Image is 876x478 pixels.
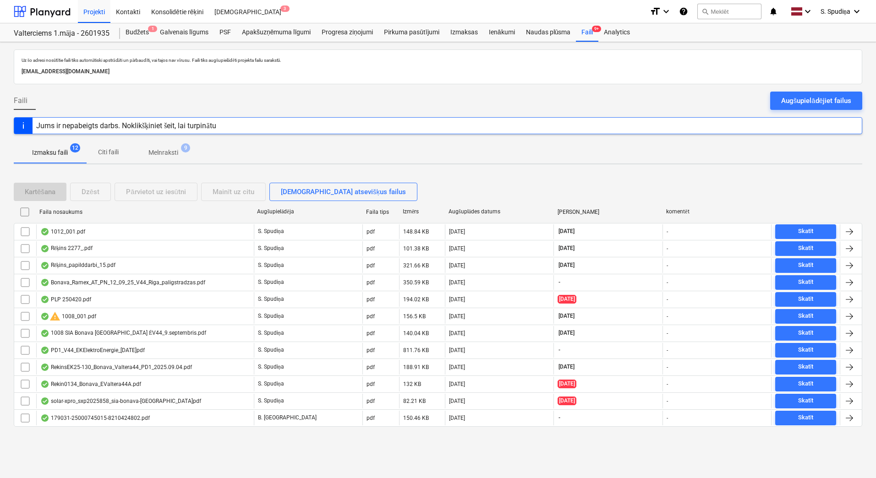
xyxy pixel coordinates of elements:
[775,326,836,341] button: Skatīt
[449,330,465,337] div: [DATE]
[258,346,284,354] p: S. Spudiņa
[316,23,378,42] a: Progresa ziņojumi
[14,95,27,106] span: Faili
[798,396,814,406] div: Skatīt
[281,186,406,198] div: [DEMOGRAPHIC_DATA] atsevišķus failus
[558,244,575,252] span: [DATE]
[449,296,465,303] div: [DATE]
[214,23,236,42] a: PSF
[769,6,778,17] i: notifications
[148,148,178,158] p: Melnraksti
[770,92,862,110] button: Augšupielādējiet failus
[667,415,668,421] div: -
[40,228,85,235] div: 1012_001.pdf
[258,261,284,269] p: S. Spudiņa
[775,309,836,324] button: Skatīt
[367,262,375,269] div: pdf
[40,397,201,405] div: solar-xpro_sxp2025858_sia-bonava-[GEOGRAPHIC_DATA]pdf
[830,434,876,478] iframe: Chat Widget
[558,346,561,354] span: -
[403,330,429,337] div: 140.04 KB
[120,23,154,42] a: Budžets1
[40,245,49,252] div: OCR pabeigts
[257,208,359,215] div: Augšupielādēja
[449,279,465,286] div: [DATE]
[40,279,49,286] div: OCR pabeigts
[697,4,761,19] button: Meklēt
[667,313,668,320] div: -
[558,397,576,405] span: [DATE]
[798,379,814,389] div: Skatīt
[483,23,520,42] a: Ienākumi
[775,360,836,375] button: Skatīt
[258,397,284,405] p: S. Spudiņa
[236,23,316,42] div: Apakšuzņēmuma līgumi
[120,23,154,42] div: Budžets
[40,380,141,388] div: Rekin0134_Bonava_EValtera44A.pdf
[258,295,284,303] p: S. Spudiņa
[403,381,421,387] div: 132 KB
[667,262,668,269] div: -
[40,311,96,322] div: 1008_001.pdf
[775,241,836,256] button: Skatīt
[367,415,375,421] div: pdf
[650,6,661,17] i: format_size
[679,6,688,17] i: Zināšanu pamats
[449,415,465,421] div: [DATE]
[667,381,668,387] div: -
[40,414,150,422] div: 179031-25000745015-8210424802.pdf
[32,148,68,158] p: Izmaksu faili
[701,8,709,15] span: search
[449,245,465,252] div: [DATE]
[367,296,375,303] div: pdf
[403,296,429,303] div: 194.02 KB
[40,245,93,252] div: Rēķins 2277_.pdf
[367,279,375,286] div: pdf
[558,363,575,371] span: [DATE]
[775,343,836,358] button: Skatīt
[148,26,157,32] span: 1
[403,313,426,320] div: 156.5 KB
[367,313,375,320] div: pdf
[775,394,836,408] button: Skatīt
[449,347,465,353] div: [DATE]
[258,228,284,235] p: S. Spudiņa
[775,377,836,391] button: Skatīt
[666,208,768,215] div: komentēt
[403,347,429,353] div: 811.76 KB
[798,311,814,321] div: Skatīt
[449,262,465,269] div: [DATE]
[403,279,429,286] div: 350.59 KB
[40,330,206,337] div: 1008 SIA Bonava [GEOGRAPHIC_DATA] ĒV44_9.septembris.pdf
[39,209,250,215] div: Faila nosaukums
[367,330,375,337] div: pdf
[367,347,375,353] div: pdf
[181,143,190,152] span: 9
[449,381,465,387] div: [DATE]
[258,363,284,371] p: S. Spudiņa
[40,313,49,320] div: OCR pabeigts
[22,57,854,63] p: Uz šo adresi nosūtītie faili tiks automātiski apstrādāti un pārbaudīti, vai tajos nav vīrusu. Fai...
[449,364,465,370] div: [DATE]
[798,294,814,304] div: Skatīt
[798,362,814,372] div: Skatīt
[403,208,441,215] div: Izmērs
[40,364,49,371] div: OCR pabeigts
[667,347,668,353] div: -
[667,296,668,303] div: -
[403,398,426,404] div: 82.21 KB
[802,6,813,17] i: keyboard_arrow_down
[22,67,854,76] p: [EMAIL_ADDRESS][DOMAIN_NAME]
[781,95,851,107] div: Augšupielādējiet failus
[558,228,575,235] span: [DATE]
[258,312,284,320] p: S. Spudiņa
[403,364,429,370] div: 188.91 KB
[367,364,375,370] div: pdf
[775,411,836,425] button: Skatīt
[378,23,445,42] a: Pirkuma pasūtījumi
[798,413,814,423] div: Skatīt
